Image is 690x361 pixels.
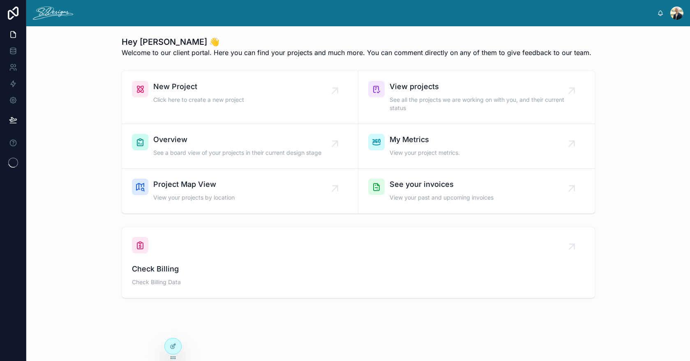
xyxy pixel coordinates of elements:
[390,193,494,202] span: View your past and upcoming invoices
[153,134,321,145] span: Overview
[390,149,460,157] span: View your project metrics.
[390,96,572,112] span: See all the projects we are working on with you, and their current status
[153,193,235,202] span: View your projects by location
[122,169,358,213] a: Project Map ViewView your projects by location
[153,96,244,104] span: Click here to create a new project
[122,48,591,57] span: Welcome to our client portal. Here you can find your projects and much more. You can comment dire...
[153,81,244,92] span: New Project
[358,71,595,124] a: View projectsSee all the projects we are working on with you, and their current status
[122,36,591,48] h1: Hey [PERSON_NAME] 👋
[122,71,358,124] a: New ProjectClick here to create a new project
[390,179,494,190] span: See your invoices
[153,149,321,157] span: See a board view of your projects in their current design stage
[122,124,358,169] a: OverviewSee a board view of your projects in their current design stage
[132,263,585,275] span: Check Billing
[390,134,460,145] span: My Metrics
[390,81,572,92] span: View projects
[122,227,595,298] a: Check BillingCheck Billing Data
[132,278,585,286] span: Check Billing Data
[358,124,595,169] a: My MetricsView your project metrics.
[33,7,73,20] img: App logo
[80,11,657,15] div: scrollable content
[358,169,595,213] a: See your invoicesView your past and upcoming invoices
[153,179,235,190] span: Project Map View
